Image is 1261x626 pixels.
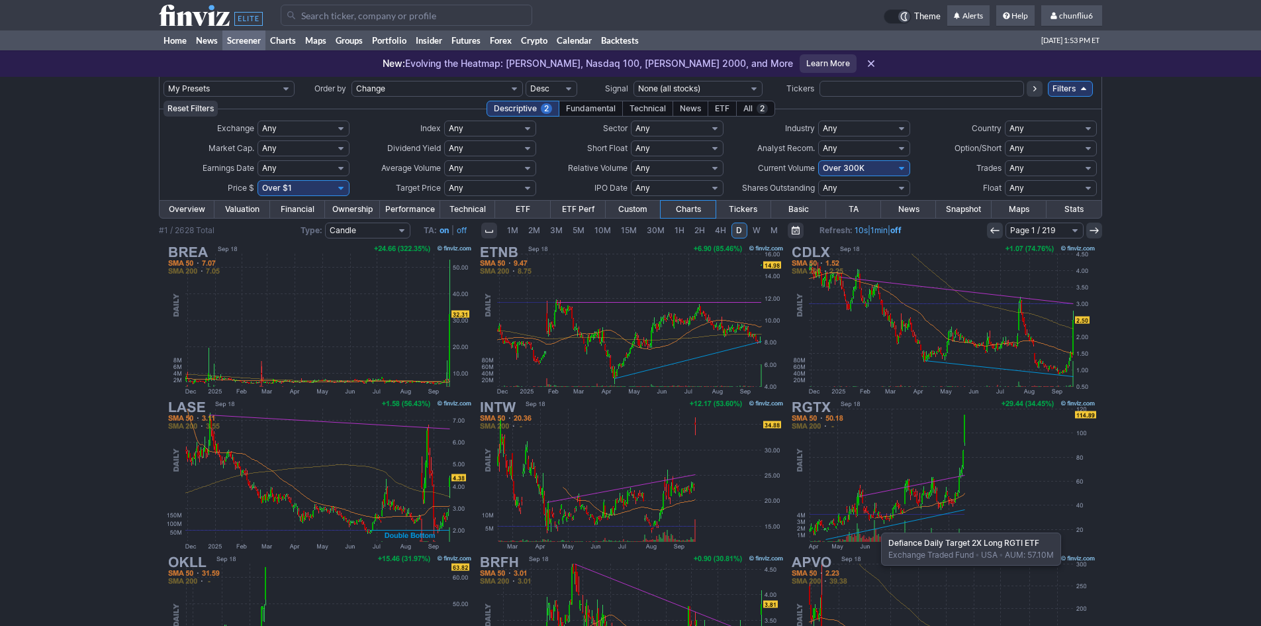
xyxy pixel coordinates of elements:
a: Ownership [325,201,380,218]
a: TA [826,201,881,218]
span: Dividend Yield [387,143,441,153]
a: Maps [301,30,331,50]
button: Reset Filters [163,101,218,117]
a: ETF [495,201,550,218]
span: Earnings Date [203,163,254,173]
span: Relative Volume [568,163,628,173]
a: Screener [222,30,265,50]
span: Sector [603,123,628,133]
span: 2M [528,225,540,235]
span: Order by [314,83,346,93]
a: Financial [270,201,325,218]
a: off [457,225,467,235]
a: News [191,30,222,50]
span: • [974,550,981,560]
a: Theme [884,9,941,24]
a: Technical [440,201,495,218]
a: 2H [690,223,710,238]
a: W [748,223,765,238]
span: Target Price [396,183,441,193]
a: Filters [1048,81,1093,97]
a: Crypto [516,30,552,50]
span: 2H [694,225,705,235]
div: All [736,101,775,117]
span: 4H [715,225,726,235]
span: Short Float [587,143,628,153]
span: M [771,225,778,235]
img: BREA - Brera Holdings PLC - Stock Price Chart [164,242,474,397]
span: 2 [541,103,552,114]
a: Forex [485,30,516,50]
div: Fundamental [559,101,623,117]
div: ETF [708,101,737,117]
span: | | [819,224,902,237]
a: Calendar [552,30,596,50]
span: 3M [550,225,563,235]
a: 10s [855,225,868,235]
img: CDLX - Cardlytics Inc - Stock Price Chart [788,242,1098,397]
div: News [673,101,708,117]
a: chunfliu6 [1041,5,1102,26]
span: Market Cap. [209,143,254,153]
span: • [998,550,1005,560]
a: D [731,223,747,238]
span: W [753,225,761,235]
span: Option/Short [955,143,1002,153]
div: #1 / 2628 Total [159,224,214,237]
a: Basic [771,201,826,218]
a: Backtests [596,30,643,50]
div: Technical [622,101,673,117]
a: Maps [992,201,1047,218]
a: Charts [661,201,716,218]
a: 15M [616,223,641,238]
a: 5M [568,223,589,238]
a: 1min [870,225,888,235]
a: ETF Perf [551,201,606,218]
a: Portfolio [367,30,411,50]
b: TA: [424,225,437,235]
a: Learn More [800,54,857,73]
p: Evolving the Heatmap: [PERSON_NAME], Nasdaq 100, [PERSON_NAME] 2000, and More [383,57,793,70]
span: [DATE] 1:53 PM ET [1041,30,1099,50]
a: Tickers [716,201,771,218]
span: 15M [621,225,637,235]
a: 4H [710,223,731,238]
a: 1H [670,223,689,238]
b: Defiance Daily Target 2X Long RGTI ETF [888,538,1039,548]
span: Theme [914,9,941,24]
span: Shares Outstanding [742,183,815,193]
span: Trades [976,163,1002,173]
input: Search [281,5,532,26]
div: Descriptive [487,101,559,117]
b: Refresh: [819,225,853,235]
img: ETNB - 89bio Inc - Stock Price Chart [476,242,786,397]
a: Valuation [214,201,269,218]
span: Signal [605,83,628,93]
b: Type: [301,225,322,235]
img: RGTX - Defiance Daily Target 2X Long RGTI ETF - Stock Price Chart [788,397,1098,552]
span: Average Volume [381,163,441,173]
img: LASE - Laser Photonics Corp - Stock Price Chart [164,397,474,552]
span: Tickers [786,83,814,93]
span: 30M [647,225,665,235]
a: 10M [590,223,616,238]
a: Insider [411,30,447,50]
div: Exchange Traded Fund USA AUM: 57.10M [881,533,1061,566]
span: Industry [785,123,815,133]
img: INTW - GraniteShares 2x Long INTC Daily ETF - Stock Price Chart [476,397,786,552]
a: Snapshot [936,201,991,218]
span: Float [983,183,1002,193]
button: Range [788,223,804,238]
span: Country [972,123,1002,133]
span: 1H [675,225,684,235]
span: 2 [757,103,768,114]
span: | [451,225,454,235]
a: Alerts [947,5,990,26]
a: Stats [1047,201,1101,218]
span: chunfliu6 [1059,11,1093,21]
a: Custom [606,201,661,218]
a: on [440,225,449,235]
span: Index [420,123,441,133]
a: Groups [331,30,367,50]
span: 5M [573,225,584,235]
